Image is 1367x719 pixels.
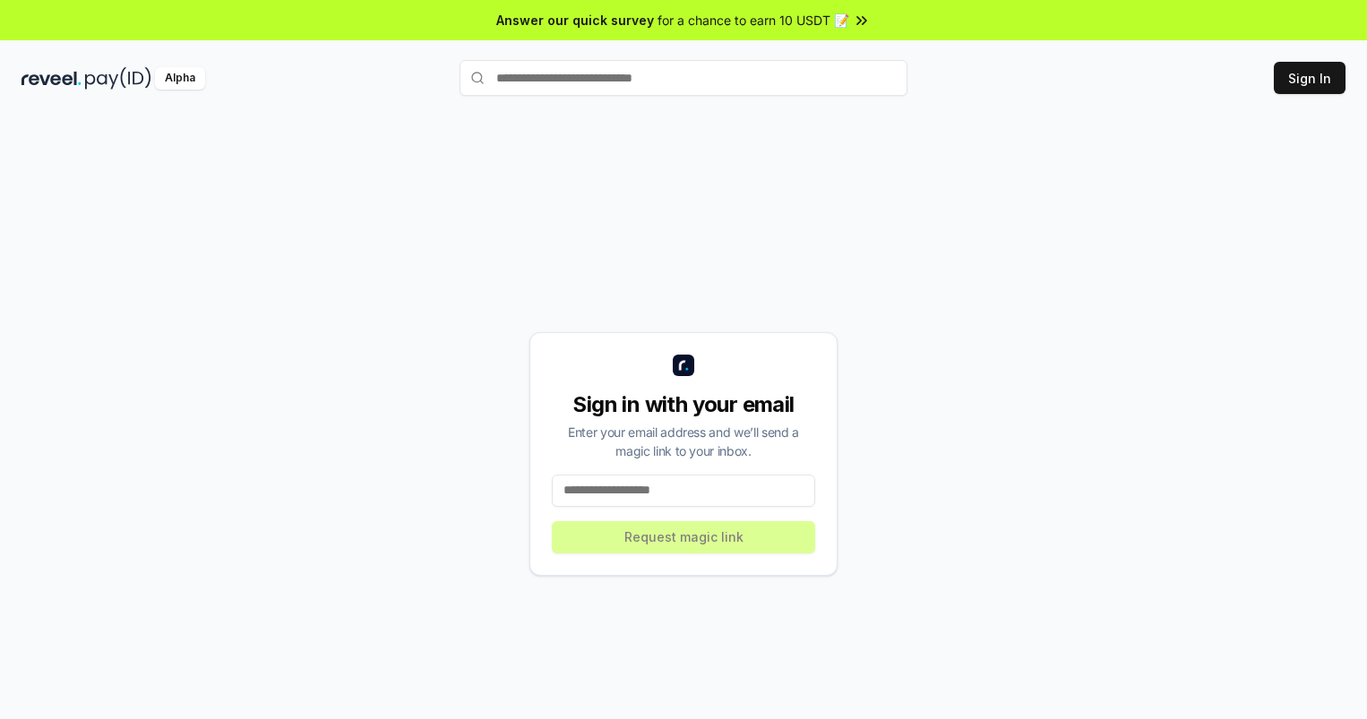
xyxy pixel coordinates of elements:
div: Enter your email address and we’ll send a magic link to your inbox. [552,423,815,460]
img: logo_small [673,355,694,376]
img: pay_id [85,67,151,90]
div: Sign in with your email [552,390,815,419]
span: Answer our quick survey [496,11,654,30]
button: Sign In [1274,62,1346,94]
img: reveel_dark [21,67,82,90]
span: for a chance to earn 10 USDT 📝 [658,11,849,30]
div: Alpha [155,67,205,90]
